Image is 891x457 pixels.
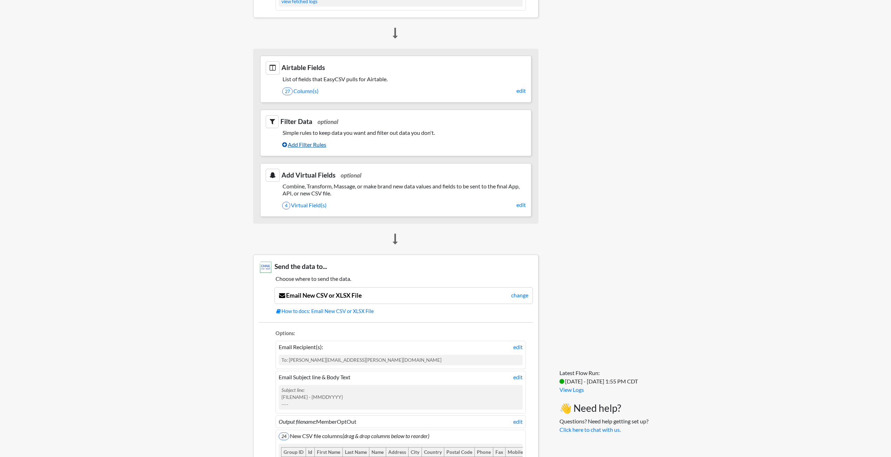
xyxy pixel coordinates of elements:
h5: List of fields that EasyCSV pulls for Airtable. [266,76,526,82]
a: edit [513,417,523,426]
h5: Simple rules to keep data you want and filter out data you don't. [266,129,526,136]
p: Questions? Need help getting set up? [559,417,648,434]
div: Id [306,447,315,457]
li: Options: [276,330,526,339]
span: optional [341,172,361,179]
iframe: Drift Widget Chat Controller [856,422,883,449]
span: 27 [282,88,293,95]
a: How to docs: Email New CSV or XLSX File [276,307,533,315]
h3: Add Virtual Fields [266,169,526,182]
a: Email New CSV or XLSX File [279,292,362,299]
i: Output filename: [279,418,316,425]
h3: Filter Data [266,115,526,128]
a: edit [516,86,526,95]
a: edit [513,343,523,351]
a: View Logs [559,386,584,393]
h3: Send the data to... [259,260,533,274]
span: 4 [282,202,290,209]
h5: Choose where to send the data. [259,275,533,282]
div: Group ID [281,447,306,457]
a: edit [513,373,523,381]
a: 27Column(s) [282,85,526,97]
div: Country [422,447,444,457]
li: MemberOptOut [276,415,526,428]
div: To: [PERSON_NAME][EMAIL_ADDRESS][PERSON_NAME][DOMAIN_NAME] [279,355,523,365]
span: 24 [279,432,289,440]
a: 4Virtual Field(s) [282,199,526,211]
div: Last Name [342,447,369,457]
div: First Name [314,447,343,457]
li: Email Subject line & Body Text [276,371,526,414]
a: Add Filter Rules [282,139,526,151]
div: Address [386,447,409,457]
i: (drag & drop columns below to reorder) [342,432,429,439]
div: Postal Code [444,447,475,457]
a: change [511,291,528,299]
h3: Airtable Fields [266,61,526,74]
h5: Combine, Transform, Massage, or make brand new data values and fields to be sent to the final App... [266,183,526,196]
div: {FILENAME} - {MMDDYYYY} ---- [279,385,523,410]
div: Phone [474,447,493,457]
span: optional [318,118,338,125]
i: Subject line: [281,387,305,393]
span: Latest Flow Run: [DATE] - [DATE] 1:55 PM CDT [559,369,638,385]
div: Fax [493,447,506,457]
img: Email New CSV or XLSX File [259,260,273,274]
div: City [408,447,422,457]
li: Email Recipient(s): [276,341,526,369]
a: edit [516,201,526,209]
div: Name [369,447,386,457]
h3: 👋 Need help? [559,402,648,414]
a: Click here to chat with us. [559,426,621,433]
div: Mobile [505,447,525,457]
